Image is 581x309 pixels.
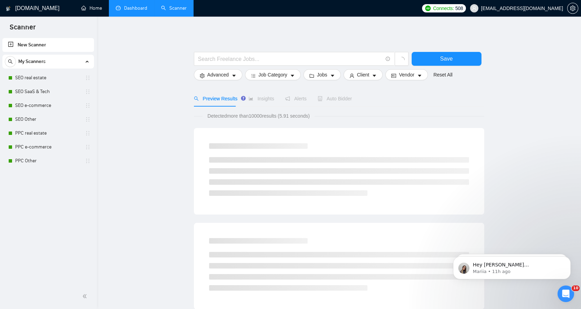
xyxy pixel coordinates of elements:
[15,71,81,85] a: SEO real estate
[8,38,88,52] a: New Scanner
[15,126,81,140] a: PPC real estate
[85,158,91,164] span: holder
[198,55,383,63] input: Search Freelance Jobs...
[303,69,341,80] button: folderJobscaret-down
[85,103,91,108] span: holder
[443,242,581,290] iframe: Intercom notifications message
[85,144,91,150] span: holder
[399,57,405,63] span: loading
[194,69,242,80] button: settingAdvancedcaret-down
[194,96,199,101] span: search
[372,73,377,78] span: caret-down
[285,96,307,101] span: Alerts
[309,73,314,78] span: folder
[557,285,574,302] iframe: Intercom live chat
[385,69,428,80] button: idcardVendorcaret-down
[412,52,481,66] button: Save
[232,73,236,78] span: caret-down
[455,4,463,12] span: 508
[425,6,431,11] img: upwork-logo.png
[5,56,16,67] button: search
[207,71,229,79] span: Advanced
[194,96,237,101] span: Preview Results
[240,95,246,101] div: Tooltip anchor
[433,4,454,12] span: Connects:
[567,3,578,14] button: setting
[344,69,383,80] button: userClientcaret-down
[249,96,274,101] span: Insights
[568,6,578,11] span: setting
[15,85,81,99] a: SEO SaaS & Tech
[15,140,81,154] a: PPC e-commerce
[386,57,390,61] span: info-circle
[5,59,16,64] span: search
[285,96,290,101] span: notification
[203,112,315,120] span: Detected more than 10000 results (5.91 seconds)
[318,96,352,101] span: Auto Bidder
[4,22,41,37] span: Scanner
[472,6,477,11] span: user
[440,54,452,63] span: Save
[330,73,335,78] span: caret-down
[200,73,205,78] span: setting
[290,73,295,78] span: caret-down
[85,75,91,81] span: holder
[567,6,578,11] a: setting
[572,285,580,291] span: 10
[18,55,46,69] span: My Scanners
[391,73,396,78] span: idcard
[81,5,102,11] a: homeHome
[249,96,253,101] span: area-chart
[357,71,369,79] span: Client
[251,73,256,78] span: bars
[245,69,301,80] button: barsJob Categorycaret-down
[85,117,91,122] span: holder
[433,71,452,79] a: Reset All
[82,293,89,300] span: double-left
[85,130,91,136] span: holder
[399,71,414,79] span: Vendor
[417,73,422,78] span: caret-down
[116,5,147,11] a: dashboardDashboard
[317,71,327,79] span: Jobs
[349,73,354,78] span: user
[15,112,81,126] a: SEO Other
[6,3,11,14] img: logo
[15,154,81,168] a: PPC Other
[318,96,322,101] span: robot
[161,5,187,11] a: searchScanner
[2,38,94,52] li: New Scanner
[85,89,91,94] span: holder
[2,55,94,168] li: My Scanners
[259,71,287,79] span: Job Category
[15,99,81,112] a: SEO e-commerce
